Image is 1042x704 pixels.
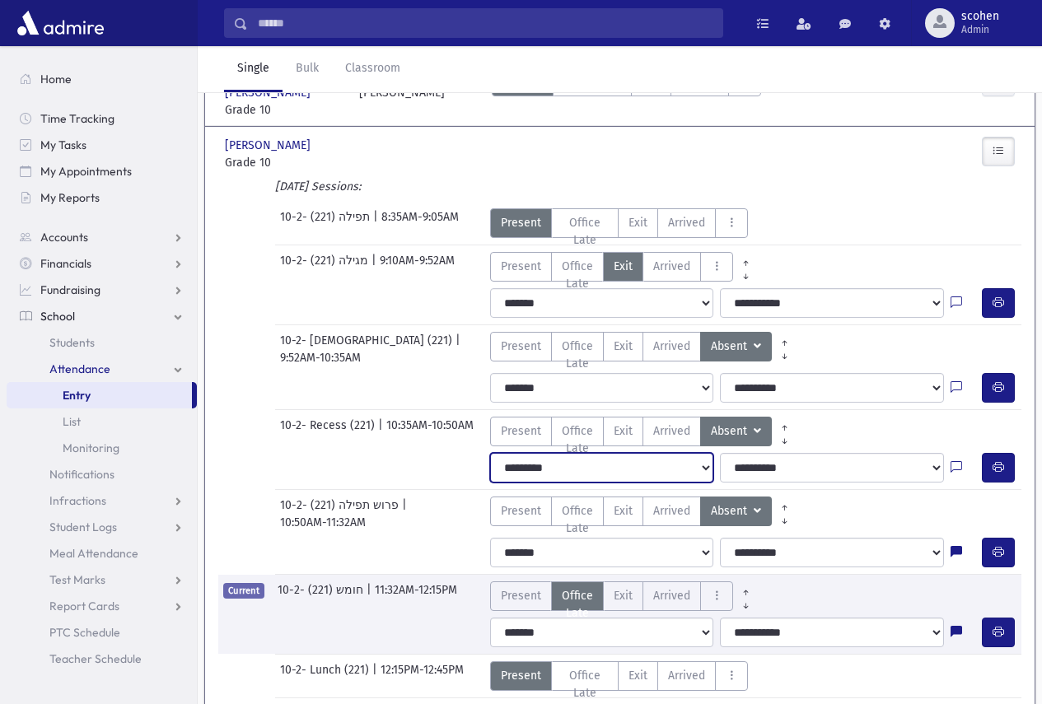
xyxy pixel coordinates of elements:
a: Students [7,329,197,356]
span: Test Marks [49,572,105,587]
img: AdmirePro [13,7,108,40]
span: School [40,309,75,324]
i: [DATE] Sessions: [275,179,361,193]
span: Present [501,258,541,275]
a: Attendance [7,356,197,382]
span: | [367,581,375,611]
span: My Appointments [40,164,132,179]
span: Admin [961,23,999,36]
a: My Reports [7,184,197,211]
a: My Tasks [7,132,197,158]
a: All Later [733,594,759,608]
a: All Later [772,430,797,443]
span: Accounts [40,230,88,245]
span: Exit [614,338,633,355]
span: Monitoring [63,441,119,455]
span: Present [501,667,541,684]
span: Exit [614,422,633,440]
a: Meal Attendance [7,540,197,566]
a: Entry [7,382,192,408]
a: Infractions [7,487,197,514]
span: Arrived [653,502,690,520]
span: Financials [40,256,91,271]
span: | [402,497,410,514]
div: AttTypes [490,417,797,446]
span: Office Late [562,587,593,622]
span: Arrived [653,338,690,355]
span: My Reports [40,190,100,205]
span: Fundraising [40,282,100,297]
span: 11:32AM-12:15PM [375,581,457,611]
span: Current [223,583,264,599]
a: Notifications [7,461,197,487]
span: 10-2- תפילה (221) [280,208,373,238]
span: 10:35AM-10:50AM [386,417,474,446]
a: All Prior [733,581,759,594]
span: Entry [63,388,91,403]
span: Home [40,72,72,86]
span: Office Late [562,258,593,292]
span: 10-2- Recess (221) [280,417,378,446]
span: 10-2- מגילה (221) [280,252,371,282]
span: Exit [628,214,647,231]
span: PTC Schedule [49,625,120,640]
span: 9:10AM-9:52AM [380,252,455,282]
span: 8:35AM-9:05AM [381,208,459,238]
a: Student Logs [7,514,197,540]
span: Students [49,335,95,350]
button: Absent [700,417,772,446]
span: [PERSON_NAME] [225,137,314,154]
span: Grade 10 [225,154,343,171]
a: Single [224,46,283,92]
span: 10-2- [DEMOGRAPHIC_DATA] (221) [280,332,456,349]
span: Absent [711,338,750,356]
a: Financials [7,250,197,277]
a: Bulk [283,46,332,92]
span: 10-2- חומש (221) [278,581,367,611]
span: Arrived [653,422,690,440]
span: 12:15PM-12:45PM [381,661,464,691]
span: Exit [614,258,633,275]
input: Search [248,8,722,38]
span: 9:52AM-10:35AM [280,349,361,366]
span: scohen [961,10,999,23]
span: 10:50AM-11:32AM [280,514,366,531]
div: AttTypes [490,581,759,611]
div: AttTypes [490,208,749,238]
button: Absent [700,497,772,526]
a: Home [7,66,197,92]
a: Accounts [7,224,197,250]
a: My Appointments [7,158,197,184]
a: Classroom [332,46,414,92]
span: Present [501,502,541,520]
a: School [7,303,197,329]
span: | [373,208,381,238]
span: Office Late [562,214,609,249]
a: All Prior [772,497,797,510]
span: | [371,252,380,282]
a: Monitoring [7,435,197,461]
a: Test Marks [7,566,197,593]
span: Office Late [562,502,593,537]
a: Teacher Schedule [7,646,197,672]
span: Arrived [653,258,690,275]
div: AttTypes [490,252,759,282]
a: Report Cards [7,593,197,619]
span: 10-2- פרוש תפילה (221) [280,497,402,514]
span: My Tasks [40,138,86,152]
a: All Prior [772,417,797,430]
span: | [372,661,381,691]
span: Teacher Schedule [49,651,142,666]
span: Absent [711,422,750,441]
span: Attendance [49,361,110,376]
a: All Later [772,510,797,523]
div: AttTypes [490,332,797,361]
span: Office Late [562,422,593,457]
span: Grade 10 [225,101,343,119]
span: Present [501,587,541,604]
span: List [63,414,81,429]
span: Infractions [49,493,106,508]
span: Arrived [653,587,690,604]
span: Time Tracking [40,111,114,126]
span: Student Logs [49,520,117,534]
